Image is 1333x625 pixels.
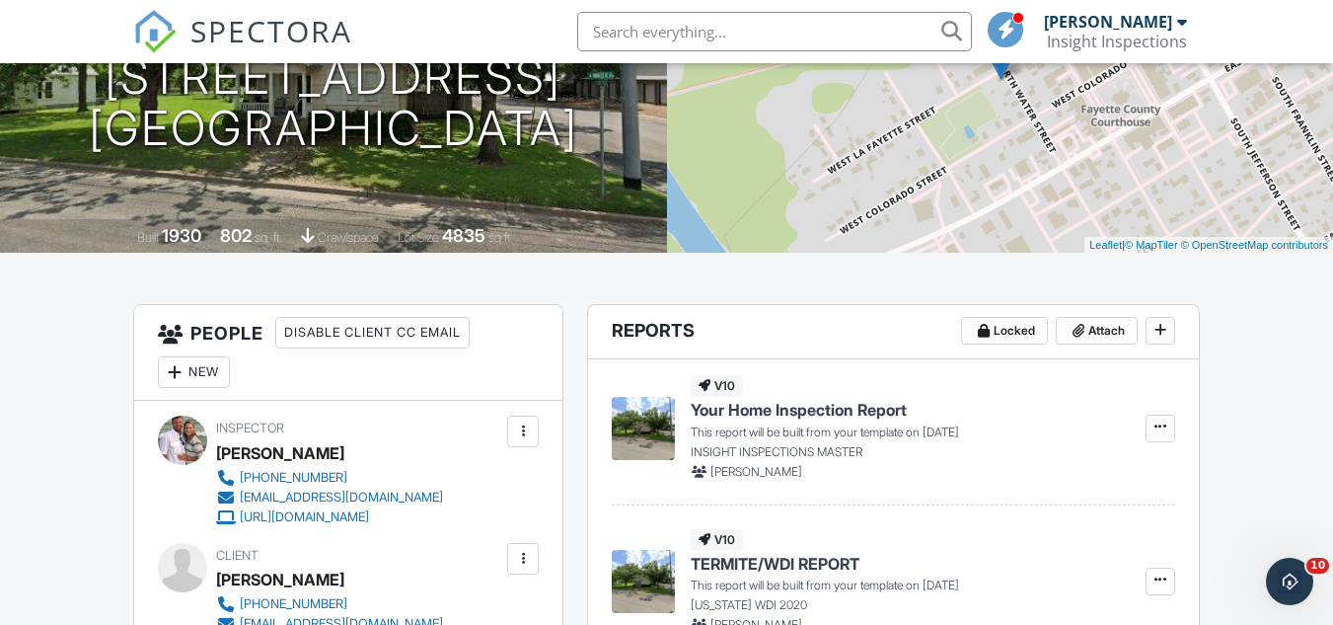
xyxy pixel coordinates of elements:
div: 1930 [162,225,201,246]
div: Disable Client CC Email [275,317,470,349]
div: 4835 [442,225,485,246]
a: © OpenStreetMap contributors [1181,239,1328,251]
div: [PERSON_NAME] [216,565,344,594]
div: [URL][DOMAIN_NAME] [240,509,369,525]
div: [PHONE_NUMBER] [240,470,347,486]
a: © MapTiler [1125,239,1178,251]
div: New [158,356,230,388]
span: sq.ft. [488,230,513,245]
span: 10 [1306,558,1329,574]
input: Search everything... [577,12,972,51]
img: The Best Home Inspection Software - Spectora [133,10,177,53]
span: Lot Size [398,230,439,245]
a: [PHONE_NUMBER] [216,468,443,488]
div: [PERSON_NAME] [216,438,344,468]
a: [PHONE_NUMBER] [216,594,443,614]
span: SPECTORA [190,10,352,51]
div: 802 [220,225,252,246]
h3: People [134,305,562,401]
a: Leaflet [1089,239,1122,251]
div: | [1084,237,1333,254]
a: [URL][DOMAIN_NAME] [216,508,443,527]
div: [EMAIL_ADDRESS][DOMAIN_NAME] [240,490,443,506]
div: Insight Inspections [1047,32,1187,51]
span: Built [137,230,159,245]
span: crawlspace [318,230,379,245]
span: Client [216,548,259,563]
iframe: Intercom live chat [1266,558,1313,605]
div: [PHONE_NUMBER] [240,596,347,612]
a: [EMAIL_ADDRESS][DOMAIN_NAME] [216,488,443,508]
span: Inspector [216,421,284,435]
div: [PERSON_NAME] [1044,12,1172,32]
a: SPECTORA [133,27,352,68]
span: sq. ft. [255,230,282,245]
h1: [STREET_ADDRESS] [GEOGRAPHIC_DATA] [89,51,578,156]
